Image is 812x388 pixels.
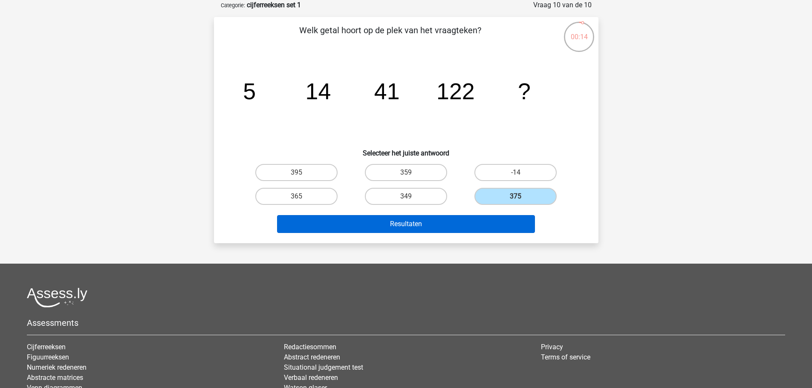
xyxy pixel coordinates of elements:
p: Welk getal hoort op de plek van het vraagteken? [228,24,553,49]
tspan: 122 [436,78,475,104]
button: Resultaten [277,215,535,233]
tspan: ? [518,78,531,104]
label: -14 [474,164,557,181]
a: Redactiesommen [284,343,336,351]
a: Privacy [541,343,563,351]
label: 395 [255,164,338,181]
a: Numeriek redeneren [27,363,87,371]
tspan: 5 [243,78,256,104]
h5: Assessments [27,318,785,328]
label: 375 [474,188,557,205]
h6: Selecteer het juiste antwoord [228,142,585,157]
a: Abstract redeneren [284,353,340,361]
label: 359 [365,164,447,181]
label: 349 [365,188,447,205]
a: Situational judgement test [284,363,363,371]
a: Abstracte matrices [27,374,83,382]
a: Cijferreeksen [27,343,66,351]
tspan: 14 [305,78,331,104]
a: Verbaal redeneren [284,374,338,382]
small: Categorie: [221,2,245,9]
strong: cijferreeksen set 1 [247,1,301,9]
tspan: 41 [374,78,399,104]
a: Terms of service [541,353,590,361]
a: Figuurreeksen [27,353,69,361]
img: Assessly logo [27,287,87,308]
label: 365 [255,188,338,205]
div: 00:14 [563,21,595,42]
